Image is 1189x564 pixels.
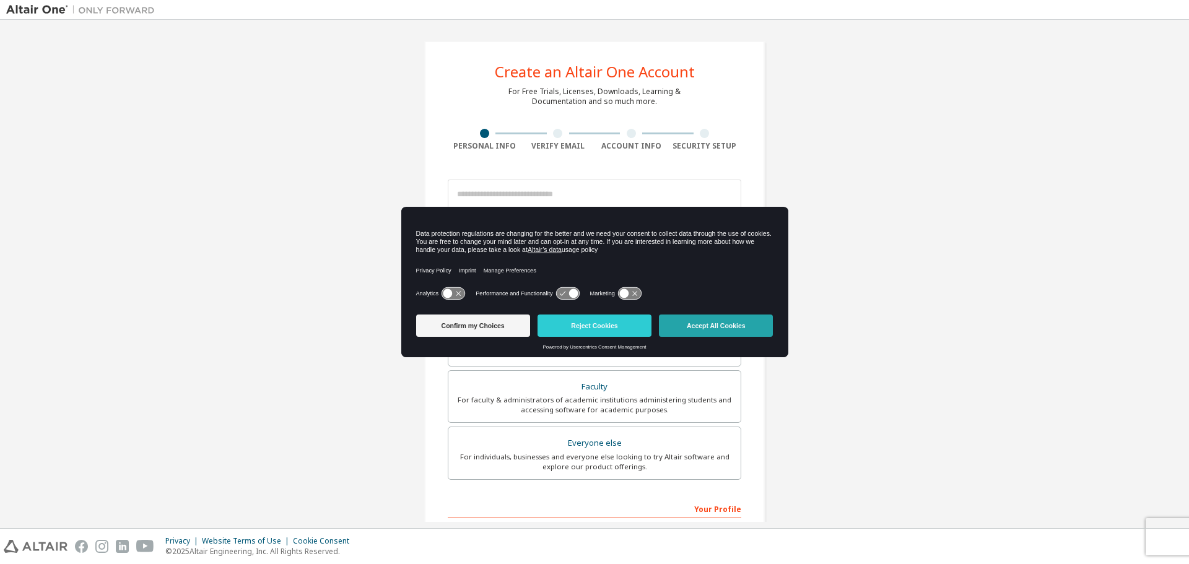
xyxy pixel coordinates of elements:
img: instagram.svg [95,540,108,553]
div: Create an Altair One Account [495,64,695,79]
div: Everyone else [456,435,733,452]
img: facebook.svg [75,540,88,553]
div: Security Setup [668,141,742,151]
div: For individuals, businesses and everyone else looking to try Altair software and explore our prod... [456,452,733,472]
img: linkedin.svg [116,540,129,553]
div: Your Profile [448,498,741,518]
div: For Free Trials, Licenses, Downloads, Learning & Documentation and so much more. [508,87,681,106]
p: © 2025 Altair Engineering, Inc. All Rights Reserved. [165,546,357,557]
img: Altair One [6,4,161,16]
div: Personal Info [448,141,521,151]
div: Privacy [165,536,202,546]
div: Website Terms of Use [202,536,293,546]
div: Faculty [456,378,733,396]
div: Account Info [594,141,668,151]
div: For faculty & administrators of academic institutions administering students and accessing softwa... [456,395,733,415]
div: Cookie Consent [293,536,357,546]
img: youtube.svg [136,540,154,553]
img: altair_logo.svg [4,540,68,553]
div: Verify Email [521,141,595,151]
